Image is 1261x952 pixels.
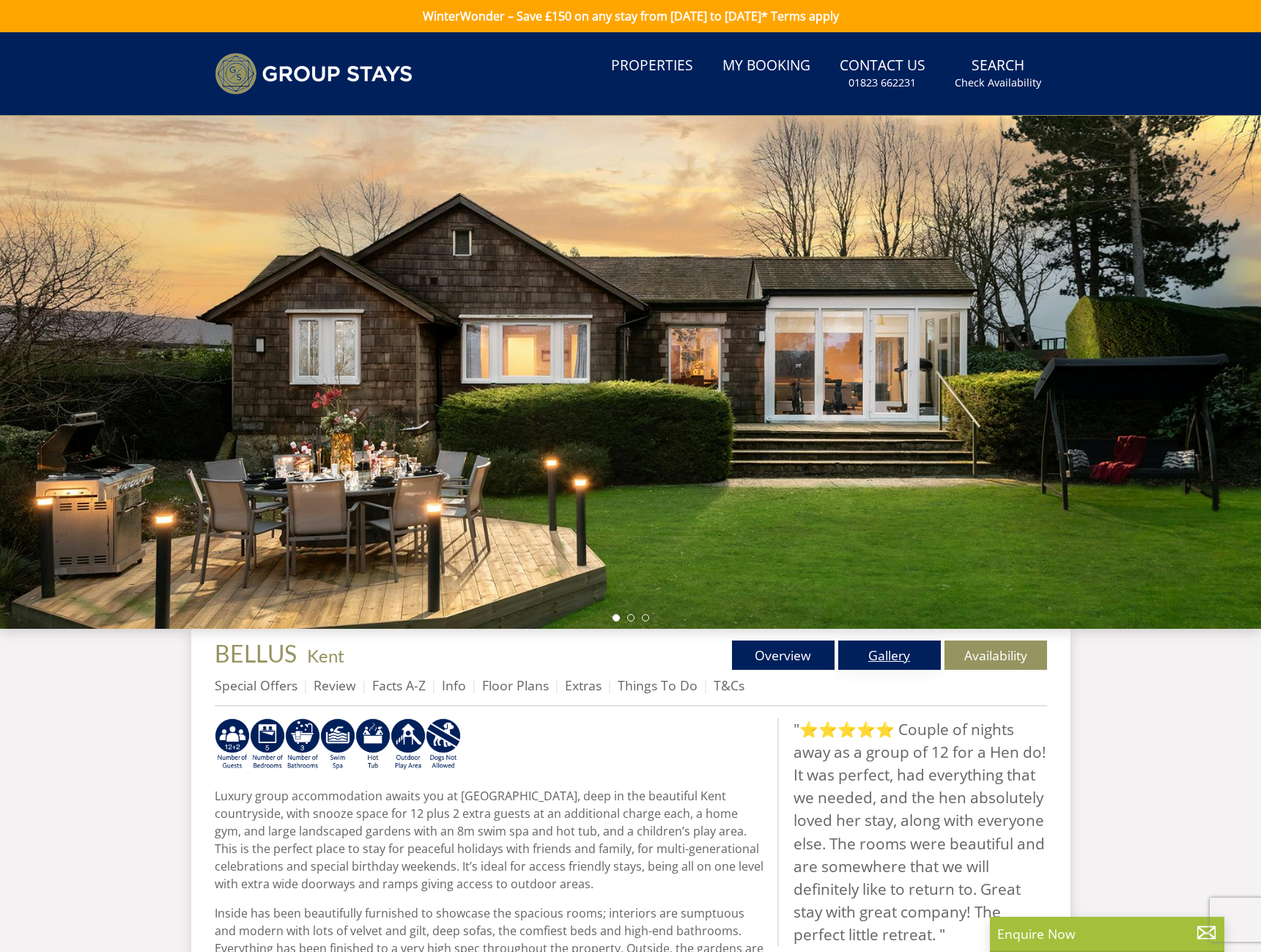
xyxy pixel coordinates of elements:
[355,718,391,771] img: AD_4nXcZ9VtXD6G_22HV8ZtYjSnqA4yL1FBqKUc_p1ueOTcKp8-ydEr5zZ5suYBTgOeuFVgZVUYJwm-9MXyotCeiZwiHkYw_Q...
[215,53,413,95] img: Group Stays
[997,924,1217,943] p: Enquire Now
[285,718,320,771] img: AD_4nXd9d0jq80Qv2kICJIcBdTLYiTgoq53xsHyl9tdZlh8IC6oEqmnbovFI0L4slrw2aJM1KnsvS0aJxbIlpVcKauj5uzeVe...
[834,50,931,97] a: Contact Us01823 662231
[320,718,355,771] img: AD_4nXdO6XKbS2-49MOz2au6-3TcEzNTEjJXuv3zJTJc-256EzJqP3tIWEr0YaRQ77VD-G_Lrlyn9SSTxZmimQV1DsDzFat8Y...
[215,639,297,668] span: BELLUS
[215,718,250,771] img: AD_4nXf1dTQcq_GScd2UfHRzmttGxGsFekuf8Oi_UKGST2zMuAUtX1UX5qiM8um29Wue59DLpieFGl4FmlL3FLPvIDw2Ia8Yr...
[777,718,1047,947] blockquote: "⭐⭐⭐⭐⭐ Couple of nights away as a group of 12 for a Hen do! It was perfect, had everything that w...
[848,75,916,90] small: 01823 662231
[426,718,461,771] img: AD_4nXcOA-b_xATeUKCUe4qZmqHO3pzUWDfZno1bRbaJhEZZGKtyrKOH-jpsXEtAJPF0S1NXiDXUWNzkmCb9yYwCtVyH7FHze...
[250,718,285,771] img: AD_4nXe6YnH0MPIwf_fRGXT-Kcdpci59wiVNuQgBNxsJUaXr4BZW5-oKesR-FbXHFU_mhjecQ9AzRer8Hj5AKqv_vI_VCYBC5...
[618,676,698,694] a: Things To Do
[215,787,766,893] p: Luxury group accommodation awaits you at [GEOGRAPHIC_DATA], deep in the beautiful Kent countrysid...
[565,676,602,694] a: Extras
[944,641,1047,670] a: Availability
[372,676,426,694] a: Facts A-Z
[301,645,344,666] span: -
[838,641,941,670] a: Gallery
[215,639,301,668] a: BELLUS
[714,676,744,694] a: T&Cs
[307,645,344,666] a: Kent
[717,50,816,83] a: My Booking
[215,676,297,694] a: Special Offers
[314,676,356,694] a: Review
[605,50,699,83] a: Properties
[482,676,549,694] a: Floor Plans
[732,641,835,670] a: Overview
[949,50,1047,97] a: SearchCheck Availability
[391,718,426,771] img: AD_4nXc4YvC-BTizVyATotoyVEfuUcZbpLw7vMeaKQ-ISqmA1lQGkjHUPmRb677xclegFG05apDxr_8yMiww5rYjVhgbd5hJt...
[442,676,466,694] a: Info
[955,75,1041,90] small: Check Availability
